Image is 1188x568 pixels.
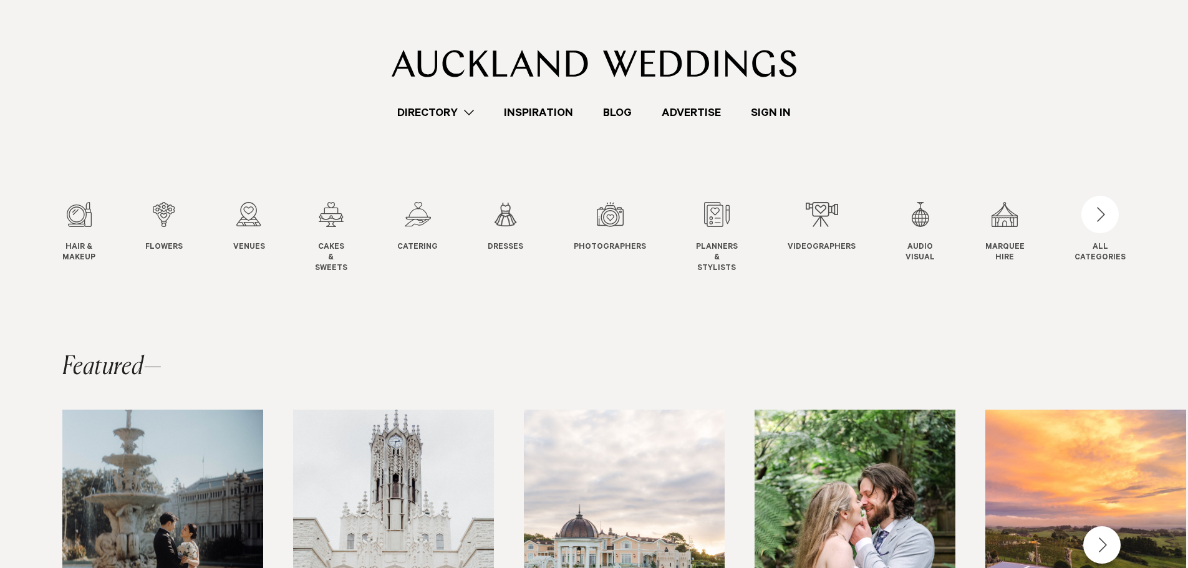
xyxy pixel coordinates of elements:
[488,202,523,253] a: Dresses
[1075,243,1126,264] div: ALL CATEGORIES
[736,104,806,121] a: Sign In
[985,202,1050,274] swiper-slide: 11 / 12
[233,202,265,253] a: Venues
[62,355,162,380] h2: Featured
[696,202,763,274] swiper-slide: 8 / 12
[488,243,523,253] span: Dresses
[905,243,935,264] span: Audio Visual
[233,243,265,253] span: Venues
[315,202,372,274] swiper-slide: 4 / 12
[574,202,671,274] swiper-slide: 7 / 12
[62,243,95,264] span: Hair & Makeup
[145,202,208,274] swiper-slide: 2 / 12
[574,202,646,253] a: Photographers
[985,202,1025,264] a: Marquee Hire
[985,243,1025,264] span: Marquee Hire
[62,202,95,264] a: Hair & Makeup
[788,243,856,253] span: Videographers
[382,104,489,121] a: Directory
[145,243,183,253] span: Flowers
[905,202,960,274] swiper-slide: 10 / 12
[588,104,647,121] a: Blog
[233,202,290,274] swiper-slide: 3 / 12
[392,50,796,77] img: Auckland Weddings Logo
[145,202,183,253] a: Flowers
[315,202,347,274] a: Cakes & Sweets
[696,202,738,274] a: Planners & Stylists
[1075,202,1126,261] button: ALLCATEGORIES
[315,243,347,274] span: Cakes & Sweets
[788,202,856,253] a: Videographers
[397,243,438,253] span: Catering
[489,104,588,121] a: Inspiration
[397,202,463,274] swiper-slide: 5 / 12
[788,202,881,274] swiper-slide: 9 / 12
[488,202,548,274] swiper-slide: 6 / 12
[62,202,120,274] swiper-slide: 1 / 12
[696,243,738,274] span: Planners & Stylists
[574,243,646,253] span: Photographers
[647,104,736,121] a: Advertise
[905,202,935,264] a: Audio Visual
[397,202,438,253] a: Catering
